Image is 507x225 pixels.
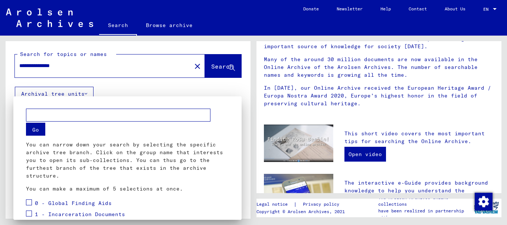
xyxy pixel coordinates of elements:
[26,123,45,136] button: Go
[26,185,229,193] p: You can make a maximum of 5 selections at once.
[35,200,112,206] span: 0 - Global Finding Aids
[35,211,125,218] span: 1 - Incarceration Documents
[26,141,229,180] p: You can narrow down your search by selecting the specific archive tree branch. Click on the group...
[475,193,493,211] img: Zustimmung ändern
